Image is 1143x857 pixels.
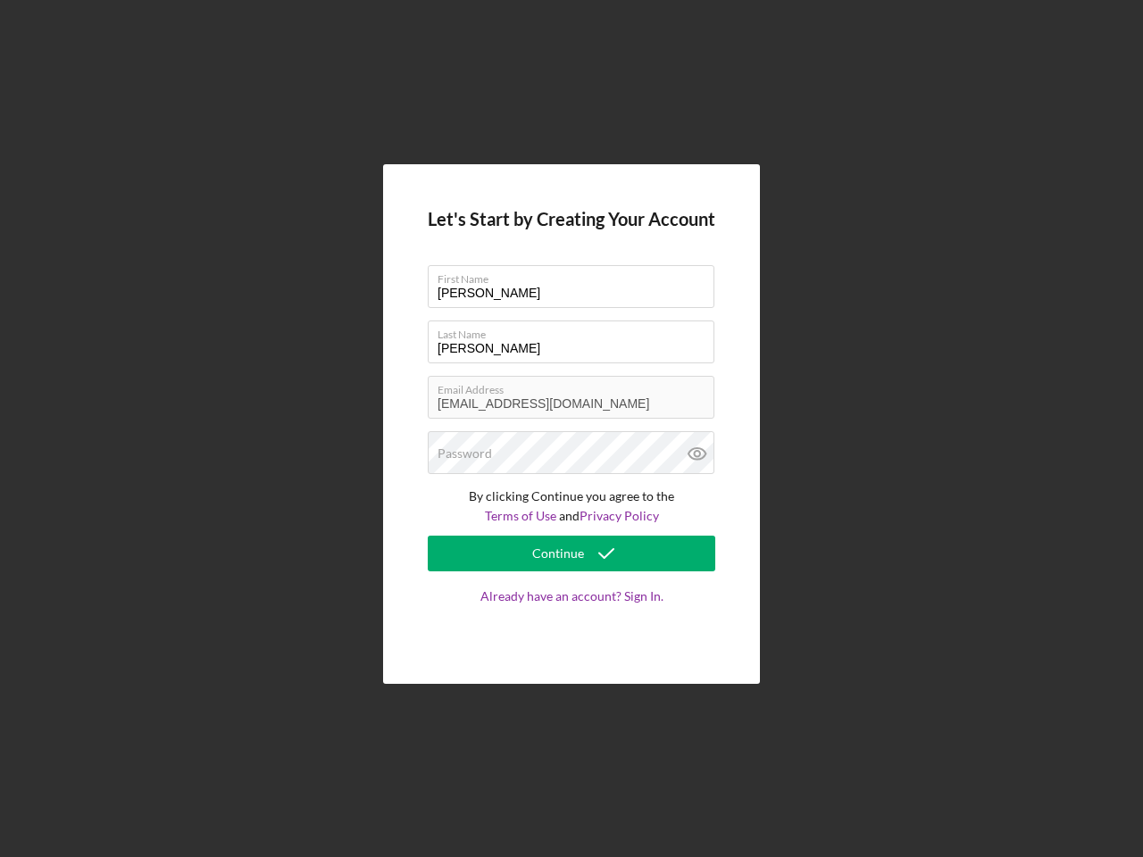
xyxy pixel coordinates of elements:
label: Email Address [438,377,714,396]
p: By clicking Continue you agree to the and [428,487,715,527]
label: Password [438,446,492,461]
div: Continue [532,536,584,571]
button: Continue [428,536,715,571]
a: Terms of Use [485,508,556,523]
a: Privacy Policy [580,508,659,523]
a: Already have an account? Sign In. [428,589,715,639]
label: Last Name [438,321,714,341]
h4: Let's Start by Creating Your Account [428,209,715,229]
label: First Name [438,266,714,286]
